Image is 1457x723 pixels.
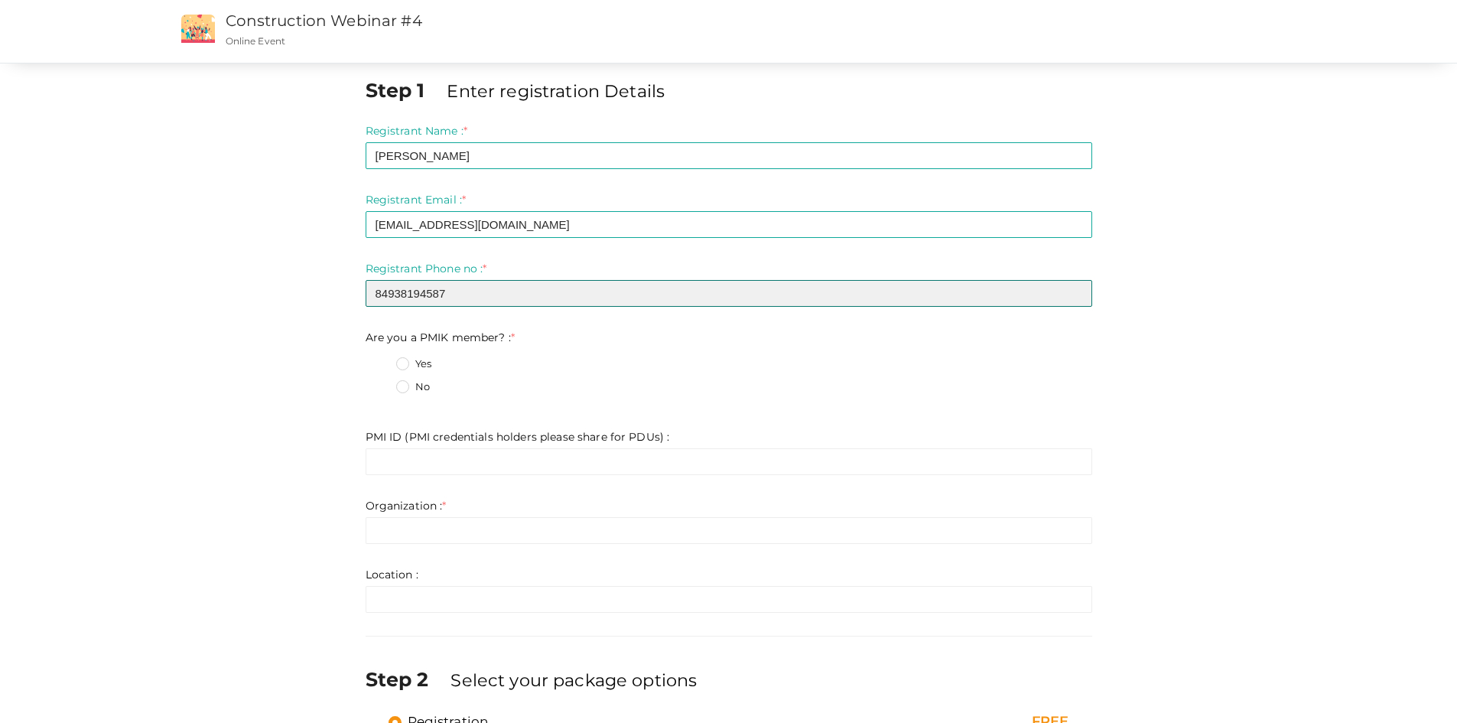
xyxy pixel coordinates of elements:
p: Online Event [226,34,955,47]
label: Organization : [366,498,447,513]
label: Step 2 [366,666,448,693]
label: Select your package options [450,668,697,692]
img: event2.png [181,15,215,43]
input: Enter registrant name here. [366,142,1092,169]
label: Location : [366,567,418,582]
label: Registrant Phone no : [366,261,487,276]
label: Enter registration Details [447,79,665,103]
input: Enter registrant email here. [366,211,1092,238]
label: Are you a PMIK member? : [366,330,515,345]
label: Registrant Email : [366,192,467,207]
a: Construction Webinar #4 [226,11,422,30]
label: Yes [396,357,431,372]
label: Step 1 [366,77,444,104]
label: No [396,379,430,395]
label: Registrant Name : [366,123,468,138]
input: Enter registrant phone no here. [366,280,1092,307]
label: PMI ID (PMI credentials holders please share for PDUs) : [366,429,670,445]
